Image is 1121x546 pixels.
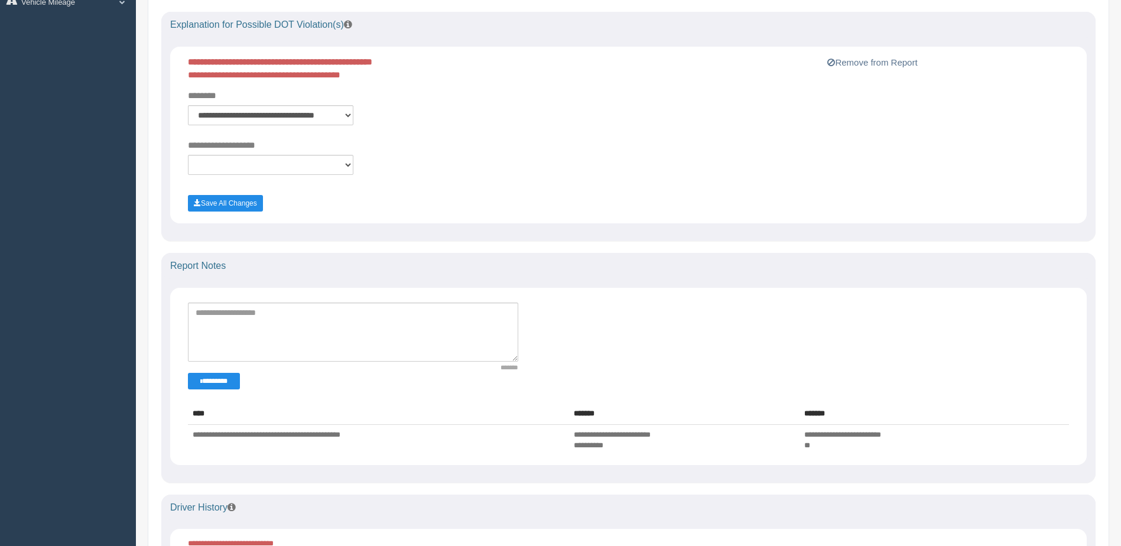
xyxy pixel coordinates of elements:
div: Report Notes [161,253,1096,279]
button: Remove from Report [824,56,921,70]
button: Save [188,195,263,212]
div: Driver History [161,495,1096,521]
button: Change Filter Options [188,373,240,389]
div: Explanation for Possible DOT Violation(s) [161,12,1096,38]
